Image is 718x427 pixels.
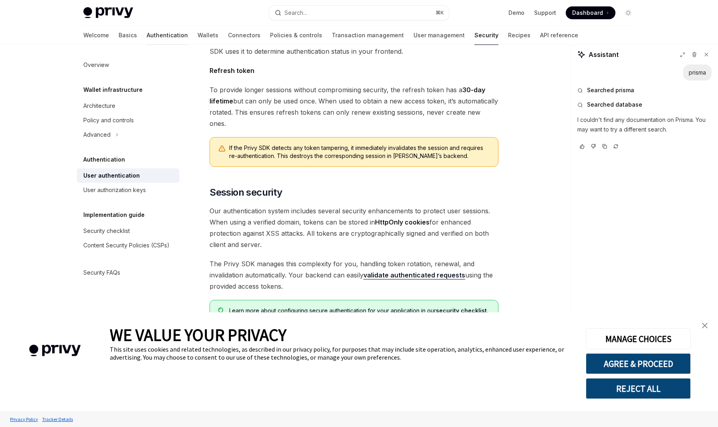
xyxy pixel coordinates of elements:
[589,142,598,150] button: Vote that response was not good
[572,9,603,17] span: Dashboard
[83,7,133,18] img: light logo
[77,58,179,72] a: Overview
[474,26,498,45] a: Security
[83,101,115,111] div: Architecture
[210,205,498,250] span: Our authentication system includes several security enhancements to protect user sessions. When u...
[587,101,642,109] span: Searched database
[8,412,40,426] a: Privacy Policy
[198,26,218,45] a: Wallets
[363,271,465,279] a: validate authenticated requests
[586,353,691,374] button: AGREE & PROCEED
[228,26,260,45] a: Connectors
[83,115,134,125] div: Policy and controls
[110,324,286,345] span: WE VALUE YOUR PRIVACY
[508,26,530,45] a: Recipes
[375,218,430,226] strong: HttpOnly cookies
[586,328,691,349] button: MANAGE CHOICES
[413,26,465,45] a: User management
[611,142,621,150] button: Reload last chat
[83,130,111,140] div: Advanced
[77,113,179,127] a: Policy and controls
[83,210,145,220] h5: Implementation guide
[83,241,169,250] div: Content Security Policies (CSPs)
[210,67,254,75] strong: Refresh token
[229,307,490,315] span: Learn more about configuring secure authentication for your application in our .
[110,345,574,361] div: This site uses cookies and related technologies, as described in our privacy policy, for purposes...
[210,34,498,57] span: Your backend can use this token to from users, and the Privy SDK uses it to determine authenticat...
[702,323,708,328] img: close banner
[270,26,322,45] a: Policies & controls
[218,308,224,315] svg: Tip
[577,142,587,150] button: Vote that response was good
[508,9,524,17] a: Demo
[77,99,179,113] a: Architecture
[689,69,706,77] div: prisma
[566,6,615,19] a: Dashboard
[577,101,712,109] button: Searched database
[77,127,179,142] button: Toggle Advanced section
[83,268,120,277] div: Security FAQs
[622,6,635,19] button: Toggle dark mode
[540,26,578,45] a: API reference
[210,186,282,199] span: Session security
[269,6,449,20] button: Open search
[83,185,146,195] div: User authorization keys
[83,26,109,45] a: Welcome
[119,26,137,45] a: Basics
[77,183,179,197] a: User authorization keys
[534,9,556,17] a: Support
[284,8,307,18] div: Search...
[210,84,498,129] span: To provide longer sessions without compromising security, the refresh token has a but can only be...
[586,378,691,399] button: REJECT ALL
[77,224,179,238] a: Security checklist
[600,142,609,150] button: Copy chat response
[83,85,143,95] h5: Wallet infrastructure
[83,60,109,70] div: Overview
[436,10,444,16] span: ⌘ K
[697,318,713,334] a: close banner
[83,226,130,236] div: Security checklist
[332,26,404,45] a: Transaction management
[210,258,498,292] span: The Privy SDK manages this complexity for you, handling token rotation, renewal, and invalidation...
[77,238,179,253] a: Content Security Policies (CSPs)
[436,307,487,314] a: security checklist
[147,26,188,45] a: Authentication
[40,412,75,426] a: Tracker Details
[577,115,712,134] p: I couldn't find any documentation on Prisma. You may want to try a different search.
[587,86,634,94] span: Searched prisma
[12,333,98,368] img: company logo
[77,265,179,280] a: Security FAQs
[589,50,619,59] span: Assistant
[77,168,179,183] a: User authentication
[83,155,125,164] h5: Authentication
[83,171,140,180] div: User authentication
[577,86,712,94] button: Searched prisma
[218,145,226,153] svg: Warning
[229,144,490,160] span: If the Privy SDK detects any token tampering, it immediately invalidates the session and requires...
